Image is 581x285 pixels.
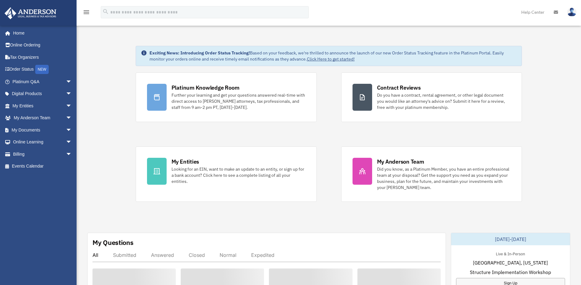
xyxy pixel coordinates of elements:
[567,8,576,17] img: User Pic
[4,112,81,124] a: My Anderson Teamarrow_drop_down
[172,158,199,165] div: My Entities
[3,7,58,19] img: Anderson Advisors Platinum Portal
[151,252,174,258] div: Answered
[172,92,305,110] div: Further your learning and get your questions answered real-time with direct access to [PERSON_NAM...
[66,148,78,161] span: arrow_drop_down
[4,51,81,63] a: Tax Organizers
[66,112,78,124] span: arrow_drop_down
[189,252,205,258] div: Closed
[66,88,78,100] span: arrow_drop_down
[83,9,90,16] i: menu
[149,50,250,56] strong: Exciting News: Introducing Order Status Tracking!
[35,65,49,74] div: NEW
[66,100,78,112] span: arrow_drop_down
[491,250,530,257] div: Live & In-Person
[172,84,240,91] div: Platinum Knowledge Room
[172,166,305,184] div: Looking for an EIN, want to make an update to an entity, or sign up for a bank account? Click her...
[149,50,517,62] div: Based on your feedback, we're thrilled to announce the launch of our new Order Status Tracking fe...
[4,136,81,148] a: Online Learningarrow_drop_down
[113,252,136,258] div: Submitted
[4,148,81,160] a: Billingarrow_drop_down
[377,166,511,191] div: Did you know, as a Platinum Member, you have an entire professional team at your disposal? Get th...
[66,124,78,136] span: arrow_drop_down
[451,233,570,245] div: [DATE]-[DATE]
[4,63,81,76] a: Order StatusNEW
[220,252,236,258] div: Normal
[4,124,81,136] a: My Documentsarrow_drop_down
[92,252,98,258] div: All
[4,76,81,88] a: Platinum Q&Aarrow_drop_down
[4,100,81,112] a: My Entitiesarrow_drop_down
[102,8,109,15] i: search
[4,160,81,172] a: Events Calendar
[251,252,274,258] div: Expedited
[341,72,522,122] a: Contract Reviews Do you have a contract, rental agreement, or other legal document you would like...
[377,92,511,110] div: Do you have a contract, rental agreement, or other legal document you would like an attorney's ad...
[136,146,317,202] a: My Entities Looking for an EIN, want to make an update to an entity, or sign up for a bank accoun...
[66,76,78,88] span: arrow_drop_down
[470,268,551,276] span: Structure Implementation Workshop
[341,146,522,202] a: My Anderson Team Did you know, as a Platinum Member, you have an entire professional team at your...
[92,238,134,247] div: My Questions
[4,39,81,51] a: Online Ordering
[473,259,548,266] span: [GEOGRAPHIC_DATA], [US_STATE]
[66,136,78,149] span: arrow_drop_down
[4,88,81,100] a: Digital Productsarrow_drop_down
[377,158,424,165] div: My Anderson Team
[83,11,90,16] a: menu
[307,56,355,62] a: Click Here to get started!
[136,72,317,122] a: Platinum Knowledge Room Further your learning and get your questions answered real-time with dire...
[4,27,78,39] a: Home
[377,84,421,91] div: Contract Reviews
